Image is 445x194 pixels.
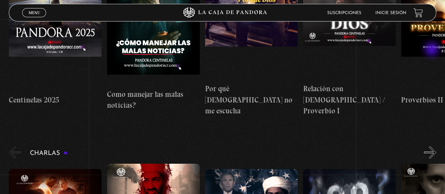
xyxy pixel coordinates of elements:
h4: Centinelas 2025 [9,94,102,106]
h4: Por qué [DEMOGRAPHIC_DATA] no me escucha [205,83,298,117]
a: Suscripciones [327,11,361,15]
button: Previous [9,146,21,158]
h4: Relación con [DEMOGRAPHIC_DATA] / Proverbio I [303,83,396,117]
button: Next [424,146,436,158]
h4: Como manejar las malas noticias? [107,89,200,111]
a: View your shopping cart [413,8,423,18]
a: Inicie sesión [375,11,406,15]
span: Menu [28,11,40,15]
h3: Charlas [30,150,68,157]
span: Cerrar [26,17,43,21]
